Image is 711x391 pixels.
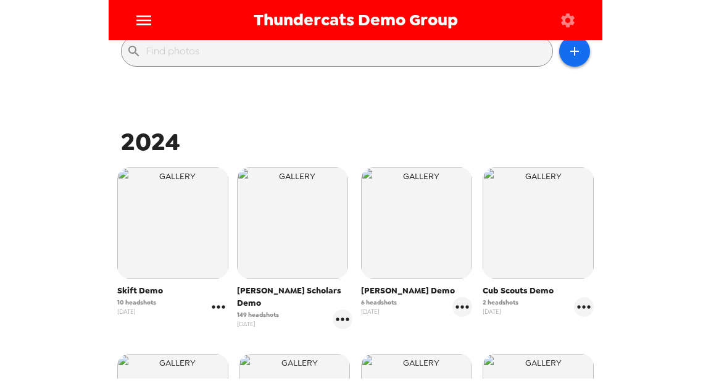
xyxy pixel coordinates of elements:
span: [DATE] [361,307,397,316]
button: gallery menu [333,309,352,329]
span: 6 headshots [361,298,397,307]
input: Find photos [146,41,547,61]
button: gallery menu [574,297,594,317]
span: Cub Scouts Demo [483,285,594,297]
span: [PERSON_NAME] Scholars Demo [237,285,353,309]
img: gallery [361,167,472,279]
span: 2 headshots [483,298,518,307]
span: [DATE] [237,319,279,329]
img: gallery [483,167,594,279]
img: gallery [237,167,348,279]
img: gallery [117,167,228,279]
button: gallery menu [452,297,472,317]
span: Thundercats Demo Group [254,12,458,28]
span: [DATE] [483,307,518,316]
span: 10 headshots [117,298,156,307]
span: Skift Demo [117,285,228,297]
button: gallery menu [209,297,228,317]
span: [DATE] [117,307,156,316]
span: [PERSON_NAME] Demo [361,285,472,297]
span: 2024 [121,125,180,158]
span: 149 headshots [237,310,279,319]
